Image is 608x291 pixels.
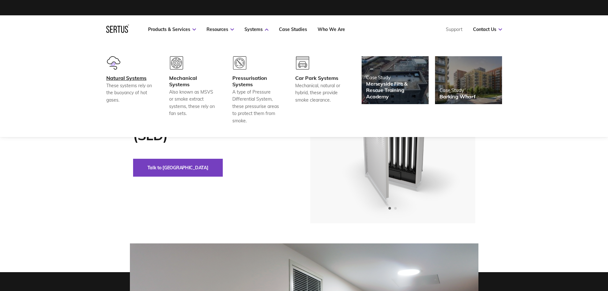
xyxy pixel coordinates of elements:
img: group-601-1.svg [107,56,120,70]
div: Merseyside Fire & Rescue Training Academy [366,80,424,100]
div: Mechanical Systems [169,75,216,88]
iframe: Chat Widget [493,217,608,291]
a: Case Studies [279,27,307,32]
a: Natural SystemsThese systems rely on the buoyancy of hot gases. [106,56,154,124]
div: Barking Wharf [439,93,476,100]
div: Mechanical, natural or hybrid, these provide smoke clearance. [295,82,342,103]
a: Case StudyMerseyside Fire & Rescue Training Academy [362,56,429,104]
button: Talk to [GEOGRAPHIC_DATA] [133,159,223,177]
div: A type of Pressure Differential System, these pressurise areas to protect them from smoke. [232,88,280,124]
a: Who We Are [318,27,345,32]
a: Support [446,27,462,32]
h1: Shaft Louvre Damper (SLD) [133,111,291,143]
div: Natural Systems [106,75,154,81]
a: Systems [244,27,268,32]
div: Pressurisation Systems [232,75,280,88]
a: Car Park SystemsMechanical, natural or hybrid, these provide smoke clearance. [295,56,342,124]
div: Case Study [366,74,424,80]
div: Car Park Systems [295,75,342,81]
a: Products & Services [148,27,196,32]
a: Case StudyBarking Wharf [435,56,502,104]
a: Pressurisation SystemsA type of Pressure Differential System, these pressurise areas to protect t... [232,56,280,124]
div: Case Study [439,87,476,93]
span: Go to slide 2 [394,207,397,210]
a: Contact Us [473,27,502,32]
div: Also known as MSVS or smoke extract systems, these rely on fan sets. [169,88,216,117]
div: These systems rely on the buoyancy of hot gases. [106,82,154,103]
a: Mechanical SystemsAlso known as MSVS or smoke extract systems, these rely on fan sets. [169,56,216,124]
a: Resources [206,27,234,32]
